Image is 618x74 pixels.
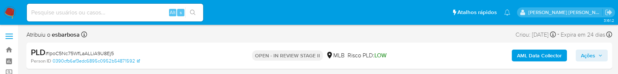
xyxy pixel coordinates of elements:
[170,9,176,16] span: Alt
[180,9,182,16] span: s
[457,9,497,16] span: Atalhos rápidos
[576,50,608,61] button: Ações
[46,50,114,57] span: # IpoC5Nc75WfLaALLiA9U8Ej5
[31,46,46,58] b: PLD
[581,50,595,61] span: Ações
[31,58,51,64] b: Person ID
[374,51,387,60] span: LOW
[515,30,556,40] div: Criou: [DATE]
[561,31,605,39] span: Expira em 24 dias
[326,51,345,60] div: MLB
[53,58,140,64] a: 0390cfb6af3edc6895c0952b54871592
[517,50,562,61] b: AML Data Collector
[27,8,203,17] input: Pesquise usuários ou casos...
[557,30,559,40] span: -
[348,51,387,60] span: Risco PLD:
[512,50,567,61] button: AML Data Collector
[252,50,323,61] p: OPEN - IN REVIEW STAGE II
[528,9,603,16] p: alessandra.barbosa@mercadopago.com
[504,9,510,16] a: Notificações
[26,31,80,39] span: Atribuiu o
[605,9,612,16] a: Sair
[50,30,80,39] b: esbarbosa
[185,7,200,18] button: search-icon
